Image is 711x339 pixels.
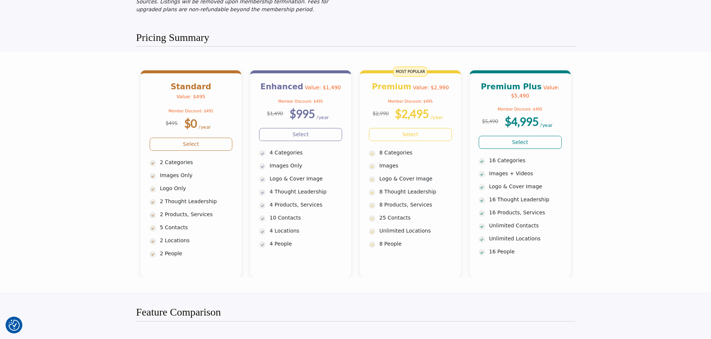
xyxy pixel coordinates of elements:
p: 10 Contacts [270,214,342,222]
p: Unlimited Locations [379,227,452,235]
p: Logo & Cover Image [379,175,452,183]
p: 4 People [270,240,342,248]
p: Logo & Cover Image [270,175,342,183]
sub: /year [540,122,553,128]
b: $0 [184,116,197,130]
span: Member Discount: $495 [498,107,542,111]
p: Unlimited Locations [489,235,562,243]
p: 16 People [489,248,562,256]
p: 4 Locations [270,227,342,235]
b: Standard [170,82,211,91]
p: 2 People [160,250,233,258]
h2: Feature Comparison [136,306,221,319]
b: $2,495 [395,107,429,120]
h2: Pricing Summary [136,31,210,44]
sub: /year [316,114,329,120]
button: Consent Preferences [9,320,20,331]
p: 5 Contacts [160,224,233,231]
sub: /year [431,114,444,120]
span: Member Discount: $495 [278,99,323,103]
a: Select [479,136,562,149]
span: Member Discount: $495 [388,99,433,103]
p: Logo & Cover Image [489,183,562,191]
b: Premium [372,82,411,91]
p: Images + Videos [489,170,562,178]
p: Value: $495 [150,92,233,102]
sub: /year [198,124,211,130]
b: $995 [290,107,315,120]
p: 2 Products, Services [160,211,233,218]
p: 4 Thought Leadership [270,188,342,196]
img: Revisit consent button [9,320,20,331]
p: Logo Only [160,185,233,192]
p: 16 Categories [489,157,562,164]
p: 8 Products, Services [379,201,452,209]
sup: $5,490 [482,118,498,124]
p: 16 Products, Services [489,209,562,217]
p: 16 Thought Leadership [489,196,562,204]
b: Enhanced [261,82,303,91]
sup: $495 [166,120,178,126]
span: Value: $1,490 [305,84,341,90]
p: Images Only [160,172,233,179]
p: 2 Thought Leadership [160,198,233,205]
span: Member Discount: $495 [169,109,213,113]
p: 2 Categories [160,159,233,166]
p: Images Only [270,162,342,170]
a: Select [150,138,233,151]
sup: $1,490 [267,110,283,116]
p: 4 Products, Services [270,201,342,209]
b: Premium Plus [481,82,542,91]
p: 2 Locations [160,237,233,244]
p: 8 Thought Leadership [379,188,452,196]
a: Select [369,128,452,141]
p: 25 Contacts [379,214,452,222]
p: Unlimited Contacts [489,222,562,230]
sup: $2,990 [373,110,389,116]
p: 8 People [379,240,452,248]
span: MOST POPULAR [393,67,427,77]
p: 4 Categories [270,149,342,157]
span: Value: $2,990 [413,84,449,90]
p: Images [379,162,452,170]
b: $4,995 [505,115,539,128]
a: Select [259,128,342,141]
p: 8 Categories [379,149,452,157]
